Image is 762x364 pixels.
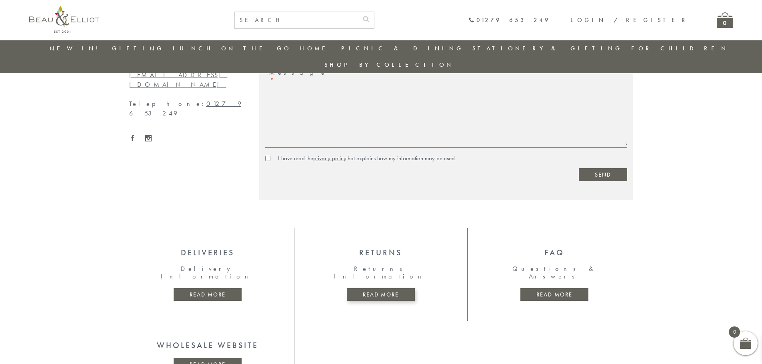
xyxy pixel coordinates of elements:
[520,288,588,301] a: Read more
[488,248,621,257] div: FAQ
[631,44,728,52] a: For Children
[269,69,309,147] label: Message
[729,326,740,338] span: 0
[29,6,99,33] img: logo
[313,154,346,162] a: privacy policy
[314,265,447,280] p: Returns Information
[141,265,274,280] p: Delivery Information
[141,341,274,350] div: Wholesale website
[324,61,454,69] a: Shop by collection
[314,248,447,257] div: Returns
[472,44,622,52] a: Stationery & Gifting
[235,12,358,28] input: SEARCH
[717,12,733,28] a: 0
[112,44,164,52] a: Gifting
[488,265,621,280] p: Questions & Answers
[347,288,415,301] a: Read more
[570,16,689,24] a: Login / Register
[468,17,550,24] a: 01279 653 249
[278,155,455,162] label: I have read the that explains how my information may be used
[300,44,332,52] a: Home
[174,288,242,301] a: Read more
[141,248,274,257] div: Deliveries
[173,44,291,52] a: Lunch On The Go
[579,168,627,181] input: Send
[341,44,464,52] a: Picnic & Dining
[50,44,103,52] a: New in!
